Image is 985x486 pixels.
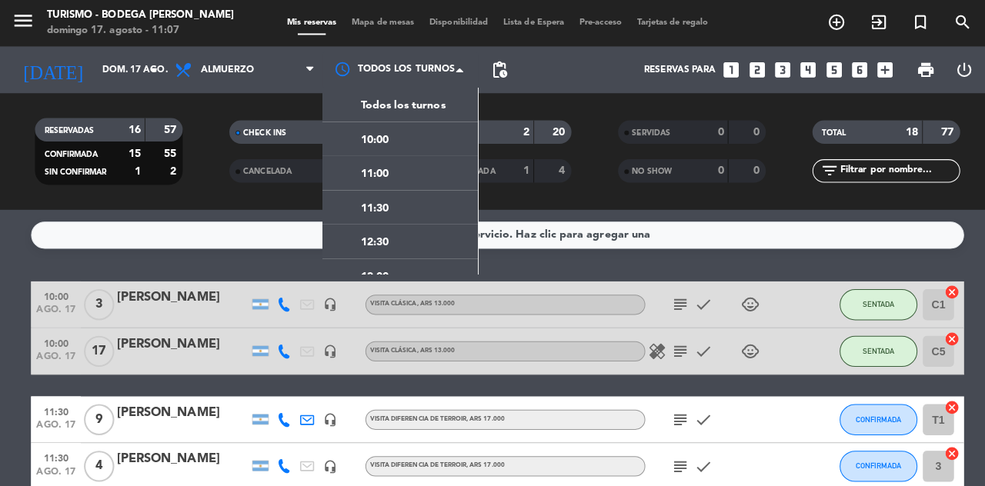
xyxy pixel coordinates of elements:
[566,18,623,27] span: Pre-acceso
[12,52,93,86] i: [DATE]
[357,198,385,215] span: 11:30
[664,338,683,357] i: subject
[241,166,289,174] span: CANCELADA
[366,411,499,418] span: VISITA DIFERENCIA DE TERROIR
[485,60,503,78] span: pending_actions
[46,8,232,23] div: Turismo - Bodega [PERSON_NAME]
[115,444,246,464] div: [PERSON_NAME]
[127,123,139,134] strong: 16
[12,9,35,38] button: menu
[664,452,683,471] i: subject
[44,125,93,133] span: RESERVADAS
[812,160,830,178] i: filter_list
[664,406,683,424] i: subject
[518,164,524,175] strong: 1
[320,295,334,308] i: headset_mic
[854,297,886,305] span: SENTADA
[623,18,709,27] span: Tarjetas de regalo
[320,341,334,355] i: headset_mic
[733,338,752,357] i: child_care
[664,292,683,311] i: subject
[342,224,644,241] div: No hay notas para este servicio. Haz clic para agregar una
[412,298,450,304] span: , ARS 13.000
[320,454,334,468] i: headset_mic
[746,164,755,175] strong: 0
[934,328,950,343] i: cancel
[320,408,334,422] i: headset_mic
[932,125,947,136] strong: 77
[902,13,920,32] i: turned_in_not
[687,338,706,357] i: check
[746,125,755,136] strong: 0
[277,18,341,27] span: Mis reservas
[36,415,75,433] span: ago. 17
[143,60,162,78] i: arrow_drop_down
[714,59,734,79] i: looks_one
[813,128,837,135] span: TOTAL
[357,231,385,249] span: 12:30
[687,452,706,471] i: check
[934,441,950,457] i: cancel
[553,164,563,175] strong: 4
[740,59,760,79] i: looks_two
[127,147,139,158] strong: 15
[854,343,886,351] span: SENTADA
[462,458,499,464] span: , ARS 17.000
[819,13,837,32] i: add_circle_outline
[412,344,450,350] span: , ARS 13.000
[518,125,524,136] strong: 2
[831,286,908,317] button: SENTADA
[341,18,418,27] span: Mapa de mesas
[831,446,908,477] button: CONFIRMADA
[357,96,441,114] span: Todos los turnos
[907,60,925,78] span: print
[83,400,113,431] span: 9
[36,461,75,479] span: ago. 17
[241,128,283,135] span: CHECK INS
[816,59,836,79] i: looks_5
[162,147,178,158] strong: 55
[83,446,113,477] span: 4
[36,444,75,461] span: 11:30
[44,149,97,157] span: CONFIRMADA
[133,165,139,175] strong: 1
[83,286,113,317] span: 3
[831,400,908,431] button: CONFIRMADA
[366,344,450,350] span: VISITA CLÁSICA
[357,130,385,148] span: 10:00
[860,13,879,32] i: exit_to_app
[46,23,232,38] div: domingo 17. agosto - 11:07
[626,128,663,135] span: SERVIDAS
[847,411,893,419] span: CONFIRMADA
[36,301,75,319] span: ago. 17
[934,395,950,411] i: cancel
[710,164,716,175] strong: 0
[943,13,962,32] i: search
[866,59,886,79] i: add_box
[733,292,752,311] i: child_care
[687,292,706,311] i: check
[935,46,973,92] div: LOG OUT
[687,406,706,424] i: check
[366,458,499,464] span: VISITA DIFERENCIA DE TERROIR
[897,125,909,136] strong: 18
[491,18,566,27] span: Lista de Espera
[710,125,716,136] strong: 0
[36,348,75,365] span: ago. 17
[790,59,810,79] i: looks_4
[36,330,75,348] span: 10:00
[12,9,35,32] i: menu
[841,59,861,79] i: looks_6
[547,125,563,136] strong: 20
[115,285,246,305] div: [PERSON_NAME]
[847,457,893,465] span: CONFIRMADA
[462,411,499,418] span: , ARS 17.000
[638,64,709,75] span: Reservas para
[765,59,785,79] i: looks_3
[169,165,178,175] strong: 2
[626,166,665,174] span: NO SHOW
[366,298,450,304] span: VISITA CLÁSICA
[831,332,908,363] button: SENTADA
[36,284,75,301] span: 10:00
[418,18,491,27] span: Disponibilidad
